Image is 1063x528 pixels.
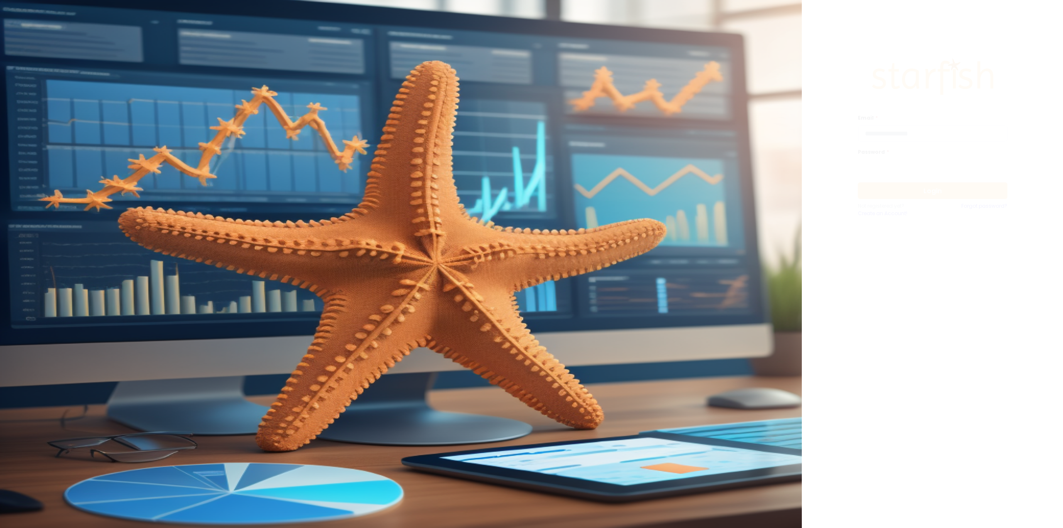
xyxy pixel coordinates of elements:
button: Login [858,182,1007,199]
img: Logo.42cb71d561138c82c4ab.png [870,51,995,103]
a: Create an Account! [858,210,933,217]
p: Not registered yet? [858,202,933,210]
label: Password [858,148,1002,156]
label: Email [858,114,1002,122]
a: Forgot password? [961,202,1007,217]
